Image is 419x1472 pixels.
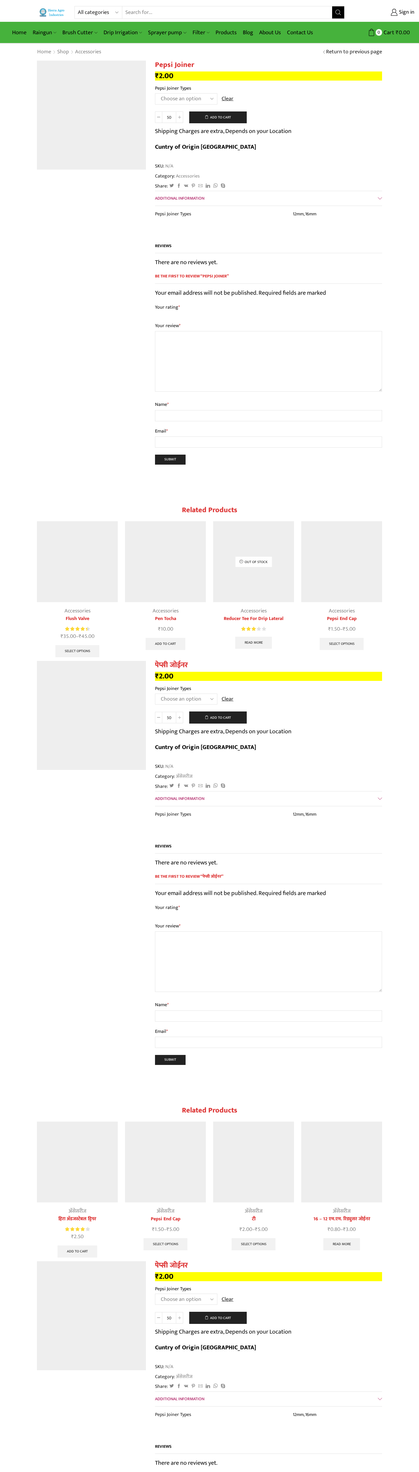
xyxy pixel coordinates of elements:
[155,858,382,867] p: There are no reviews yet.
[155,1444,382,1454] h2: Reviews
[122,6,332,18] input: Search for...
[65,1226,85,1232] span: Rated out of 5
[343,625,345,634] span: ₹
[213,1122,294,1202] img: Reducer Tee For Drip Lateral
[328,625,331,634] span: ₹
[326,48,382,56] a: Return to previous page
[155,257,382,267] p: There are no reviews yet.
[293,811,382,818] p: 12mm, 16mm
[61,632,76,641] bdi: 35.00
[155,1373,193,1380] span: Category:
[155,70,159,82] span: ₹
[155,1383,168,1390] span: Share:
[376,29,382,35] span: 0
[57,48,69,56] a: Shop
[30,25,59,40] a: Raingun
[301,615,382,622] a: Pepsi End Cap
[125,1225,206,1234] span: –
[155,661,382,670] h1: पेप्सी जोईनर
[189,111,247,124] button: Add to cart
[155,742,256,752] b: Cuntry of Origin [GEOGRAPHIC_DATA]
[155,1411,382,1423] table: Product Details
[301,1215,382,1223] a: 16 – 12 एम.एम. रिड्युसर जोईनर
[189,1312,247,1324] button: Add to cart
[155,126,292,136] p: Shipping Charges are extra, Depends on your Location
[213,1225,294,1234] span: –
[235,557,272,567] p: Out of stock
[354,7,414,18] a: Sign in
[213,521,294,602] img: Reducer Tee For Drip Lateral
[293,1411,382,1418] p: 12mm, 16mm
[241,626,266,632] div: Rated 3.00 out of 5
[255,1225,258,1234] span: ₹
[37,521,118,602] img: Flush valve
[333,1207,351,1216] a: अ‍ॅसेसरीज
[9,25,30,40] a: Home
[155,427,382,435] label: Email
[301,1122,382,1202] img: 16 - 12 एम.एम. रिड्युसर जोईनर
[71,1232,74,1241] span: ₹
[79,632,81,641] span: ₹
[323,1238,360,1250] a: Select options for “16 - 12 एम.एम. रिड्युसर जोईनर”
[155,273,382,284] span: Be the first to review “Pepsi Joiner”
[125,615,206,622] a: Pen Tocha
[37,1261,146,1370] img: ss
[167,1225,169,1234] span: ₹
[155,904,382,911] label: Your rating
[37,48,51,56] a: Home
[155,183,168,190] span: Share:
[125,1122,206,1202] img: Pepsi End Cap
[164,163,173,170] span: N/A
[175,772,193,780] a: अ‍ॅसेसरीज
[37,661,146,770] img: ss
[155,811,293,823] th: Pepsi Joiner Types
[155,1392,382,1406] a: Additional information
[155,773,193,780] span: Category:
[301,1225,382,1234] span: –
[328,1225,340,1234] bdi: 0.80
[155,1270,173,1283] bdi: 2.00
[155,811,382,823] table: Product Details
[155,211,382,223] table: Product Details
[155,874,382,884] span: Be the first to review “पेप्सी जोईनर”
[65,1226,90,1232] div: Rated 4.00 out of 5
[167,1225,179,1234] bdi: 5.00
[125,1215,206,1223] a: Pepsi End Cap
[155,685,191,692] label: Pepsi Joiner Types
[37,61,146,170] img: ss
[222,695,233,703] a: Clear options
[157,1207,174,1216] a: अ‍ॅसेसरीज
[155,670,159,682] span: ₹
[235,637,272,649] a: Select options for “Reducer Tee For Drip Lateral”
[182,1104,237,1116] span: Related products
[144,1238,188,1250] a: Select options for “Pepsi End Cap”
[155,85,191,92] label: Pepsi Joiner Types
[320,638,364,650] a: Select options for “Pepsi End Cap”
[37,632,118,641] span: –
[162,712,176,723] input: Product quantity
[155,888,326,898] span: Your email address will not be published. Required fields are marked
[256,25,284,40] a: About Us
[155,1363,382,1370] span: SKU:
[125,521,206,602] img: PEN TOCHA
[155,163,382,170] span: SKU:
[101,25,145,40] a: Drip Irrigation
[245,1207,262,1216] a: अ‍ॅसेसरीज
[155,763,382,770] span: SKU:
[189,711,247,724] button: Add to cart
[329,606,355,615] a: Accessories
[155,304,382,311] label: Your rating
[155,670,173,682] bdi: 2.00
[175,1373,193,1381] a: अ‍ॅसेसरीज
[382,28,394,37] span: Cart
[239,1225,242,1234] span: ₹
[155,1395,204,1402] span: Additional information
[155,1327,292,1337] p: Shipping Charges are extra, Depends on your Location
[182,504,237,516] span: Related products
[190,25,213,40] a: Filter
[155,191,382,206] a: Additional information
[37,1215,118,1223] a: हिरा अ‍ॅडजस्टेबल ड्रिपर
[240,25,256,40] a: Blog
[155,70,173,82] bdi: 2.00
[164,763,173,770] span: N/A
